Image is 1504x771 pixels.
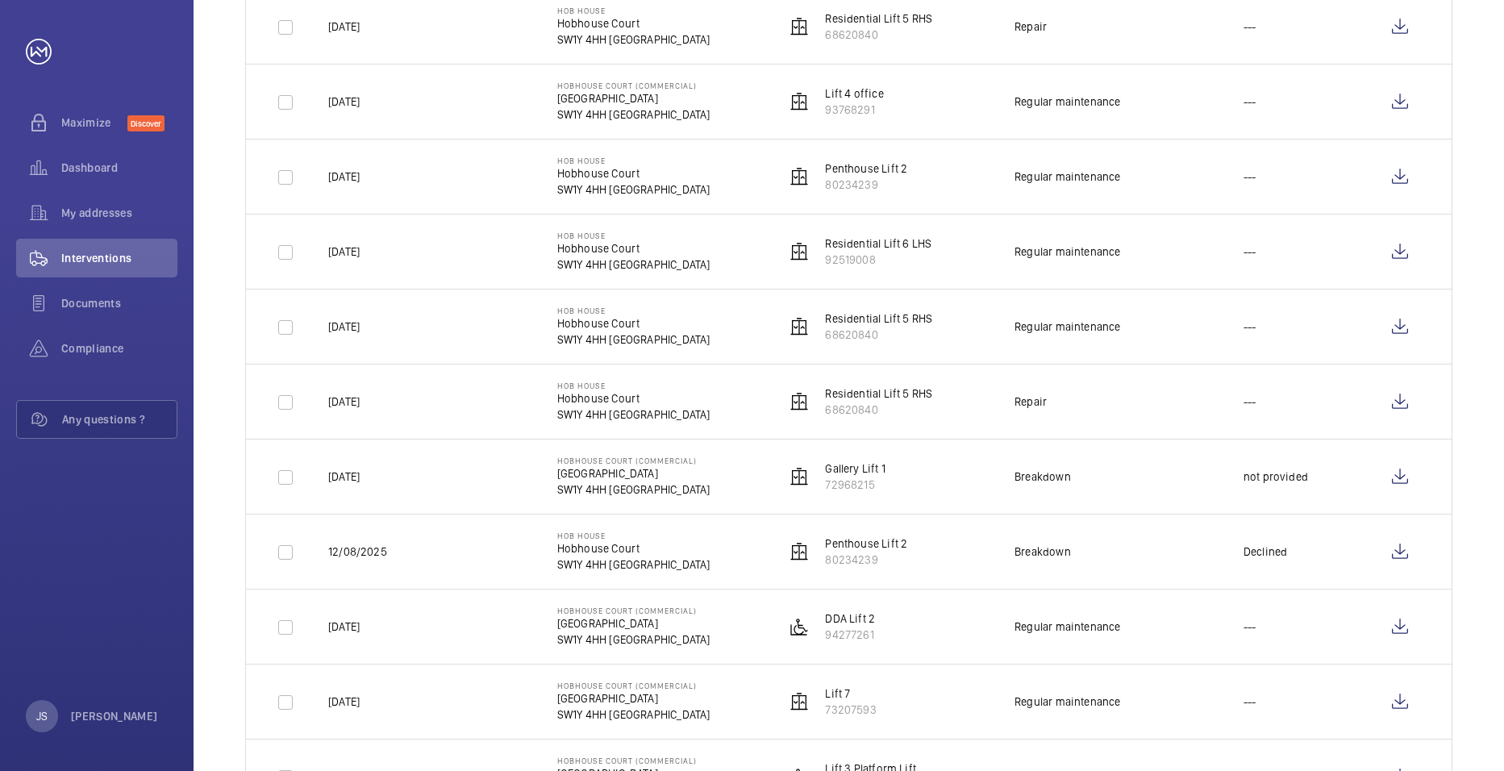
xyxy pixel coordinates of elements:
p: SW1Y 4HH [GEOGRAPHIC_DATA] [557,181,710,198]
p: --- [1244,19,1256,35]
p: 68620840 [825,27,932,43]
p: Hobhouse Court (Commercial) [557,681,710,690]
p: 68620840 [825,327,932,343]
div: Regular maintenance [1014,169,1120,185]
p: 94277261 [825,627,875,643]
div: Regular maintenance [1014,94,1120,110]
p: SW1Y 4HH [GEOGRAPHIC_DATA] [557,631,710,648]
span: Maximize [61,115,127,131]
p: --- [1244,244,1256,260]
div: Breakdown [1014,469,1071,485]
p: Residential Lift 5 RHS [825,385,932,402]
p: [DATE] [328,244,360,260]
p: [GEOGRAPHIC_DATA] [557,90,710,106]
img: elevator.svg [789,242,809,261]
p: [GEOGRAPHIC_DATA] [557,615,710,631]
img: elevator.svg [789,317,809,336]
p: Residential Lift 5 RHS [825,310,932,327]
p: [DATE] [328,619,360,635]
p: Hobhouse Court (Commercial) [557,606,710,615]
p: --- [1244,94,1256,110]
div: Regular maintenance [1014,244,1120,260]
p: JS [36,708,48,724]
span: Any questions ? [62,411,177,427]
p: Penthouse Lift 2 [825,160,907,177]
p: 80234239 [825,552,907,568]
div: Repair [1014,19,1047,35]
p: 12/08/2025 [328,544,387,560]
p: DDA Lift 2 [825,611,875,627]
p: Hob House [557,531,710,540]
p: not provided [1244,469,1308,485]
p: SW1Y 4HH [GEOGRAPHIC_DATA] [557,331,710,348]
img: elevator.svg [789,392,809,411]
p: Hob House [557,306,710,315]
p: [DATE] [328,94,360,110]
span: Dashboard [61,160,177,176]
img: elevator.svg [789,167,809,186]
div: Repair [1014,394,1047,410]
p: [PERSON_NAME] [71,708,158,724]
p: 92519008 [825,252,931,268]
p: Residential Lift 5 RHS [825,10,932,27]
span: Documents [61,295,177,311]
div: Regular maintenance [1014,619,1120,635]
p: SW1Y 4HH [GEOGRAPHIC_DATA] [557,706,710,723]
p: Hob House [557,6,710,15]
div: Breakdown [1014,544,1071,560]
p: --- [1244,619,1256,635]
p: 68620840 [825,402,932,418]
p: Hobhouse Court [557,240,710,256]
p: Hobhouse Court [557,15,710,31]
p: 72968215 [825,477,885,493]
p: 93768291 [825,102,883,118]
img: elevator.svg [789,17,809,36]
p: [DATE] [328,694,360,710]
p: Hobhouse Court [557,540,710,556]
p: Residential Lift 6 LHS [825,235,931,252]
p: Hobhouse Court [557,315,710,331]
p: Hob House [557,231,710,240]
img: elevator.svg [789,467,809,486]
p: SW1Y 4HH [GEOGRAPHIC_DATA] [557,106,710,123]
span: Compliance [61,340,177,356]
p: Penthouse Lift 2 [825,536,907,552]
p: --- [1244,694,1256,710]
img: platform_lift.svg [789,617,809,636]
p: [DATE] [328,394,360,410]
p: --- [1244,394,1256,410]
img: elevator.svg [789,692,809,711]
p: Lift 7 [825,686,876,702]
p: --- [1244,319,1256,335]
span: Interventions [61,250,177,266]
p: Hobhouse Court [557,165,710,181]
p: SW1Y 4HH [GEOGRAPHIC_DATA] [557,481,710,498]
p: [DATE] [328,469,360,485]
p: --- [1244,169,1256,185]
p: [DATE] [328,19,360,35]
p: Hobhouse Court (Commercial) [557,456,710,465]
div: Regular maintenance [1014,694,1120,710]
p: [DATE] [328,169,360,185]
p: 80234239 [825,177,907,193]
p: SW1Y 4HH [GEOGRAPHIC_DATA] [557,31,710,48]
p: Hobhouse Court (Commercial) [557,756,710,765]
img: elevator.svg [789,92,809,111]
p: SW1Y 4HH [GEOGRAPHIC_DATA] [557,256,710,273]
p: Hob House [557,156,710,165]
p: [GEOGRAPHIC_DATA] [557,690,710,706]
p: Hob House [557,381,710,390]
span: My addresses [61,205,177,221]
img: elevator.svg [789,542,809,561]
p: 73207593 [825,702,876,718]
p: SW1Y 4HH [GEOGRAPHIC_DATA] [557,406,710,423]
p: [GEOGRAPHIC_DATA] [557,465,710,481]
p: Gallery Lift 1 [825,461,885,477]
p: [DATE] [328,319,360,335]
p: Hobhouse Court [557,390,710,406]
p: Lift 4 office [825,85,883,102]
div: Regular maintenance [1014,319,1120,335]
p: Hobhouse Court (Commercial) [557,81,710,90]
p: Declined [1244,544,1287,560]
p: SW1Y 4HH [GEOGRAPHIC_DATA] [557,556,710,573]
